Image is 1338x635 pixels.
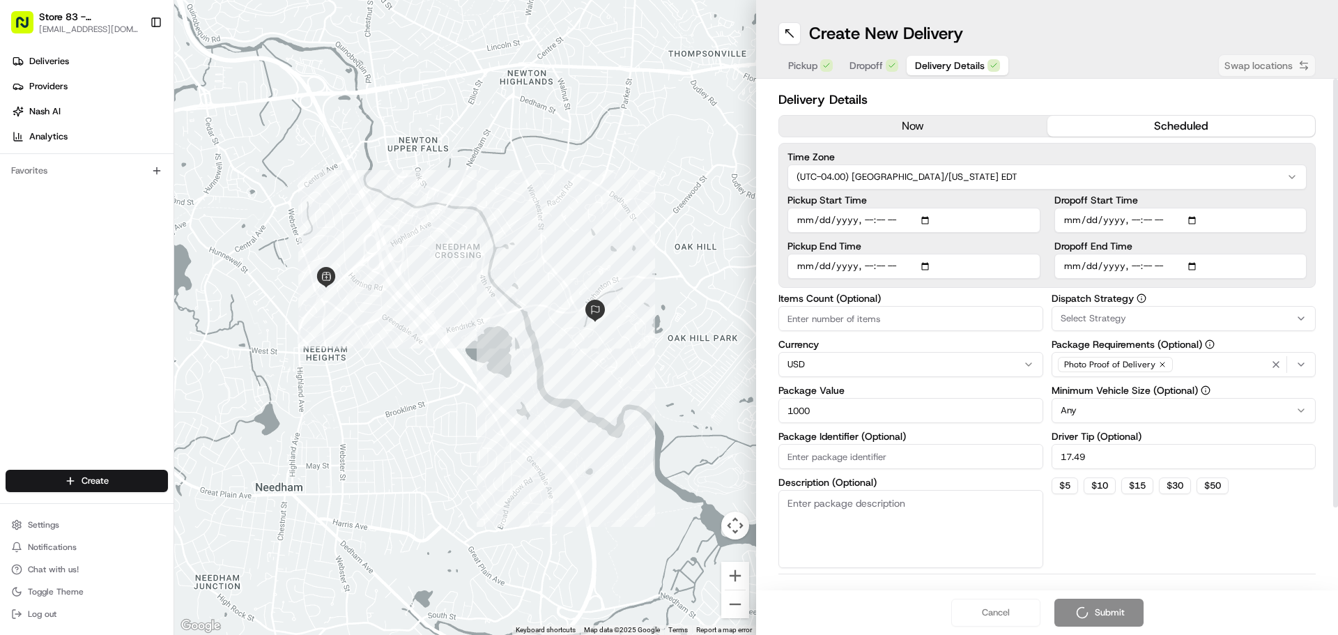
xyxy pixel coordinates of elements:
[6,560,168,579] button: Chat with us!
[28,542,77,553] span: Notifications
[778,398,1043,423] input: Enter package value
[29,130,68,143] span: Analytics
[809,22,963,45] h1: Create New Delivery
[696,626,752,634] a: Report a map error
[1052,477,1078,494] button: $5
[47,147,176,158] div: We're available if you need us!
[6,537,168,557] button: Notifications
[1201,385,1210,395] button: Minimum Vehicle Size (Optional)
[516,625,576,635] button: Keyboard shortcuts
[6,75,174,98] a: Providers
[1052,444,1316,469] input: Enter driver tip amount
[1052,352,1316,377] button: Photo Proof of Delivery
[14,133,39,158] img: 1736555255976-a54dd68f-1ca7-489b-9aae-adbdc363a1c4
[778,90,1316,109] h2: Delivery Details
[6,470,168,492] button: Create
[778,293,1043,303] label: Items Count (Optional)
[778,431,1043,441] label: Package Identifier (Optional)
[6,515,168,535] button: Settings
[584,626,660,634] span: Map data ©2025 Google
[28,586,84,597] span: Toggle Theme
[139,236,169,247] span: Pylon
[668,626,688,634] a: Terms
[28,609,56,620] span: Log out
[779,116,1047,137] button: now
[6,125,174,148] a: Analytics
[47,133,229,147] div: Start new chat
[1064,359,1155,370] span: Photo Proof of Delivery
[778,339,1043,349] label: Currency
[82,475,109,487] span: Create
[39,24,142,35] button: [EMAIL_ADDRESS][DOMAIN_NAME]
[36,90,230,105] input: Clear
[1197,477,1229,494] button: $50
[14,56,254,78] p: Welcome 👋
[28,564,79,575] span: Chat with us!
[6,582,168,602] button: Toggle Theme
[1054,241,1307,251] label: Dropoff End Time
[1121,477,1153,494] button: $15
[1047,116,1316,137] button: scheduled
[1054,195,1307,205] label: Dropoff Start Time
[788,59,817,72] span: Pickup
[6,604,168,624] button: Log out
[29,80,68,93] span: Providers
[28,202,107,216] span: Knowledge Base
[849,59,883,72] span: Dropoff
[8,197,112,222] a: 📗Knowledge Base
[14,204,25,215] div: 📗
[915,59,985,72] span: Delivery Details
[787,241,1040,251] label: Pickup End Time
[29,105,61,118] span: Nash AI
[721,562,749,590] button: Zoom in
[1052,306,1316,331] button: Select Strategy
[6,100,174,123] a: Nash AI
[29,55,69,68] span: Deliveries
[39,10,142,24] button: Store 83 - [GEOGRAPHIC_DATA] ([GEOGRAPHIC_DATA]) (Just Salad)
[721,590,749,618] button: Zoom out
[132,202,224,216] span: API Documentation
[98,236,169,247] a: Powered byPylon
[778,444,1043,469] input: Enter package identifier
[1205,339,1215,349] button: Package Requirements (Optional)
[178,617,224,635] a: Open this area in Google Maps (opens a new window)
[787,152,1307,162] label: Time Zone
[1052,339,1316,349] label: Package Requirements (Optional)
[778,306,1043,331] input: Enter number of items
[778,477,1043,487] label: Description (Optional)
[14,14,42,42] img: Nash
[778,385,1043,395] label: Package Value
[112,197,229,222] a: 💻API Documentation
[237,137,254,154] button: Start new chat
[1137,293,1146,303] button: Dispatch Strategy
[1061,312,1126,325] span: Select Strategy
[1084,477,1116,494] button: $10
[787,195,1040,205] label: Pickup Start Time
[6,6,144,39] button: Store 83 - [GEOGRAPHIC_DATA] ([GEOGRAPHIC_DATA]) (Just Salad)[EMAIL_ADDRESS][DOMAIN_NAME]
[1052,431,1316,441] label: Driver Tip (Optional)
[6,50,174,72] a: Deliveries
[118,204,129,215] div: 💻
[721,512,749,540] button: Map camera controls
[1052,293,1316,303] label: Dispatch Strategy
[178,617,224,635] img: Google
[1159,477,1191,494] button: $30
[6,160,168,182] div: Favorites
[1052,385,1316,395] label: Minimum Vehicle Size (Optional)
[28,519,59,530] span: Settings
